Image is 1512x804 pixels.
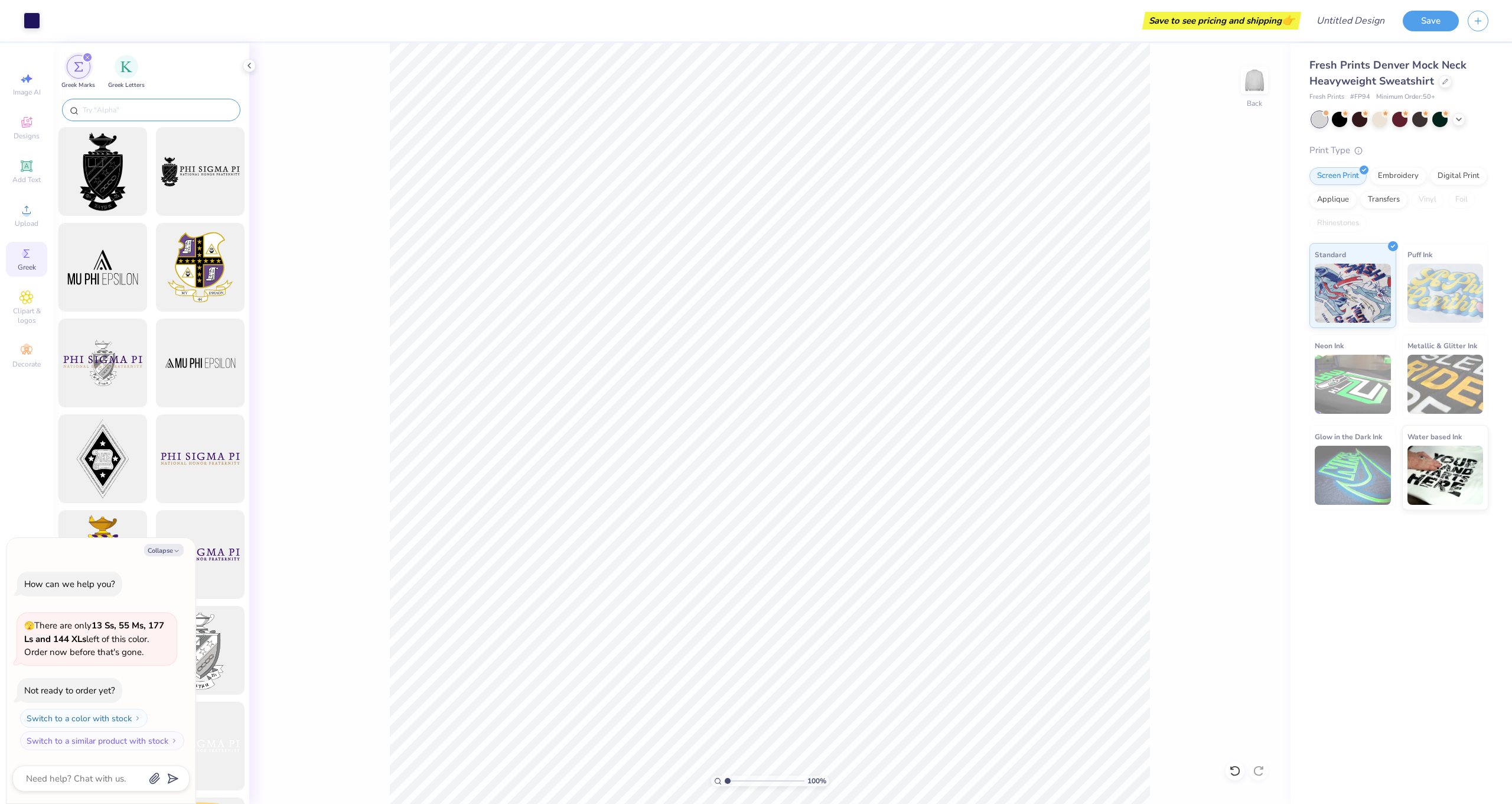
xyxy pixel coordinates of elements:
[1430,167,1487,185] div: Digital Print
[1309,92,1344,102] span: Fresh Prints
[108,55,145,90] button: filter button
[1407,339,1477,352] span: Metallic & Glitter Ink
[74,62,83,72] img: Greek Marks Image
[24,685,115,696] div: Not ready to order yet?
[1411,191,1444,209] div: Vinyl
[24,620,164,658] span: There are only left of this color. Order now before that's gone.
[20,731,184,750] button: Switch to a similar product with stock
[1309,167,1367,185] div: Screen Print
[61,81,95,90] span: Greek Marks
[1309,58,1467,88] span: Fresh Prints Denver Mock Neck Heavyweight Sweatshirt
[1243,69,1266,92] img: Back
[1407,248,1432,261] span: Puff Ink
[1315,355,1391,414] img: Neon Ink
[1360,191,1407,209] div: Transfers
[1315,264,1391,323] img: Standard
[1309,215,1367,232] div: Rhinestones
[1407,446,1484,505] img: Water based Ink
[144,544,184,556] button: Collapse
[1407,264,1484,323] img: Puff Ink
[1407,355,1484,414] img: Metallic & Glitter Ink
[1315,446,1391,505] img: Glow in the Dark Ink
[12,175,41,184] span: Add Text
[171,737,178,744] img: Switch to a similar product with stock
[6,306,47,325] span: Clipart & logos
[1315,248,1346,261] span: Standard
[1407,430,1462,443] span: Water based Ink
[108,55,145,90] div: filter for Greek Letters
[1370,167,1426,185] div: Embroidery
[15,219,38,228] span: Upload
[1282,13,1295,27] span: 👉
[807,776,826,786] span: 100 %
[24,578,115,590] div: How can we help you?
[24,620,34,631] span: 🫣
[1448,191,1475,209] div: Foil
[1247,98,1262,109] div: Back
[12,359,41,369] span: Decorate
[1403,11,1459,31] button: Save
[61,55,95,90] div: filter for Greek Marks
[134,715,141,722] img: Switch to a color with stock
[1376,92,1435,102] span: Minimum Order: 50 +
[82,104,233,116] input: Try "Alpha"
[20,709,148,728] button: Switch to a color with stock
[1145,12,1298,30] div: Save to see pricing and shipping
[13,87,41,97] span: Image AI
[108,81,145,90] span: Greek Letters
[120,61,132,73] img: Greek Letters Image
[24,620,164,645] strong: 13 Ss, 55 Ms, 177 Ls and 144 XLs
[61,55,95,90] button: filter button
[1309,144,1488,157] div: Print Type
[1307,9,1394,33] input: Untitled Design
[1350,92,1370,102] span: # FP94
[1309,191,1357,209] div: Applique
[18,262,36,272] span: Greek
[14,131,40,141] span: Designs
[1315,339,1344,352] span: Neon Ink
[1315,430,1382,443] span: Glow in the Dark Ink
